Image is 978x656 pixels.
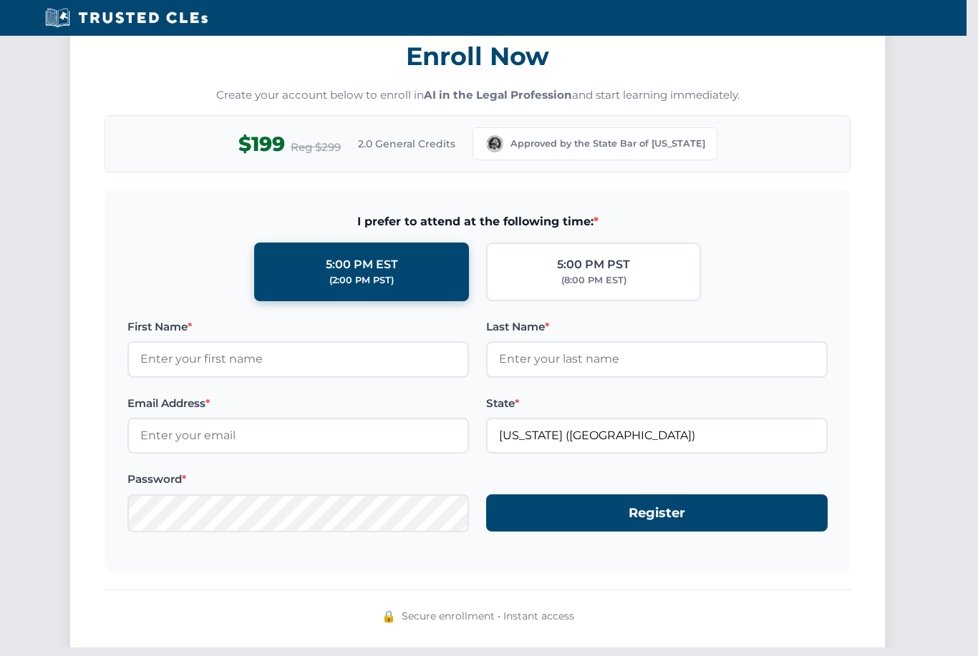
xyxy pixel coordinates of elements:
[105,87,851,104] p: Create your account below to enroll in and start learning immediately.
[127,318,469,336] label: First Name
[41,7,212,29] img: Trusted CLEs
[557,255,630,274] div: 5:00 PM PST
[127,471,469,488] label: Password
[127,341,469,377] input: Enter your first name
[402,608,574,624] span: Secure enrollment • Instant access
[486,341,828,377] input: Enter your last name
[424,88,572,102] strong: AI in the Legal Profession
[291,139,341,156] span: Reg $299
[358,136,455,152] span: 2.0 General Credits
[486,418,828,454] input: Washington (WA)
[127,395,469,412] label: Email Address
[510,137,705,151] span: Approved by the State Bar of [US_STATE]
[382,607,396,626] div: 🔒
[238,128,285,160] span: $199
[326,255,398,274] div: 5:00 PM EST
[127,418,469,454] input: Enter your email
[485,134,505,154] img: Washington Bar
[329,273,394,288] div: (2:00 PM PST)
[105,34,851,79] h3: Enroll Now
[486,395,828,412] label: State
[127,212,828,231] span: I prefer to attend at the following time:
[486,494,828,532] button: Register
[486,318,828,336] label: Last Name
[561,273,626,288] div: (8:00 PM EST)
